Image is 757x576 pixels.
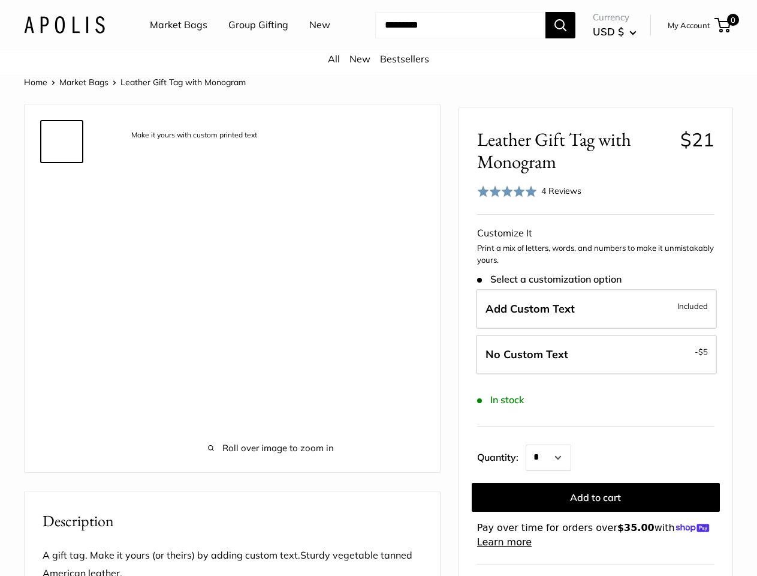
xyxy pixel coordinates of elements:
[40,360,83,403] a: description_No need for custom text? Choose this option
[309,16,330,34] a: New
[485,302,575,316] span: Add Custom Text
[545,12,575,38] button: Search
[476,335,717,374] label: Leave Blank
[477,441,526,471] label: Quantity:
[727,14,739,26] span: 0
[24,74,246,90] nav: Breadcrumb
[24,77,47,88] a: Home
[477,128,671,173] span: Leather Gift Tag with Monogram
[40,168,83,211] a: description_3mm thick, vegetable tanned American leather
[40,312,83,355] a: description_The size is 2.25" X 3.75"
[541,185,581,196] span: 4 Reviews
[228,16,288,34] a: Group Gifting
[677,299,708,313] span: Included
[59,77,108,88] a: Market Bags
[698,347,708,356] span: $5
[472,483,720,512] button: Add to cart
[40,120,83,163] a: description_Make it yours with custom printed text
[593,22,637,41] button: USD $
[593,25,624,38] span: USD $
[476,289,717,329] label: Add Custom Text
[125,127,263,143] div: Make it yours with custom printed text
[380,53,429,65] a: Bestsellers
[349,53,370,65] a: New
[668,18,710,32] a: My Account
[43,509,422,533] h2: Description
[150,16,207,34] a: Market Bags
[24,16,105,34] img: Apolis
[120,440,422,457] span: Roll over image to zoom in
[120,77,246,88] span: Leather Gift Tag with Monogram
[680,128,714,151] span: $21
[477,224,714,242] div: Customize It
[40,264,83,307] a: description_5 oz vegetable tanned American leather
[375,12,545,38] input: Search...
[477,394,524,406] span: In stock
[485,347,568,361] span: No Custom Text
[593,9,637,26] span: Currency
[477,274,622,285] span: Select a customization option
[695,344,708,359] span: -
[328,53,340,65] a: All
[716,18,731,32] a: 0
[477,242,714,266] p: Print a mix of letters, words, and numbers to make it unmistakably yours.
[40,216,83,259] a: description_Custom printed text with eco-friendly ink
